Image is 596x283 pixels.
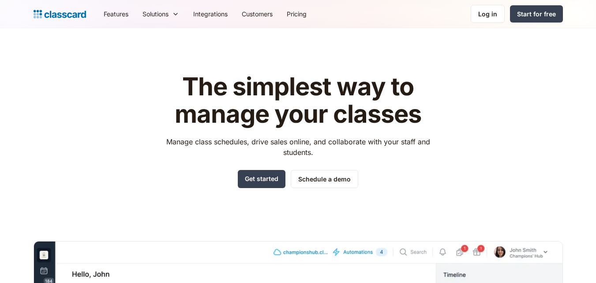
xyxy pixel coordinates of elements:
[471,5,505,23] a: Log in
[158,73,438,128] h1: The simplest way to manage your classes
[186,4,235,24] a: Integrations
[517,9,556,19] div: Start for free
[142,9,169,19] div: Solutions
[97,4,135,24] a: Features
[34,8,86,20] a: home
[158,136,438,158] p: Manage class schedules, drive sales online, and collaborate with your staff and students.
[238,170,285,188] a: Get started
[510,5,563,23] a: Start for free
[478,9,497,19] div: Log in
[280,4,314,24] a: Pricing
[235,4,280,24] a: Customers
[135,4,186,24] div: Solutions
[291,170,358,188] a: Schedule a demo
